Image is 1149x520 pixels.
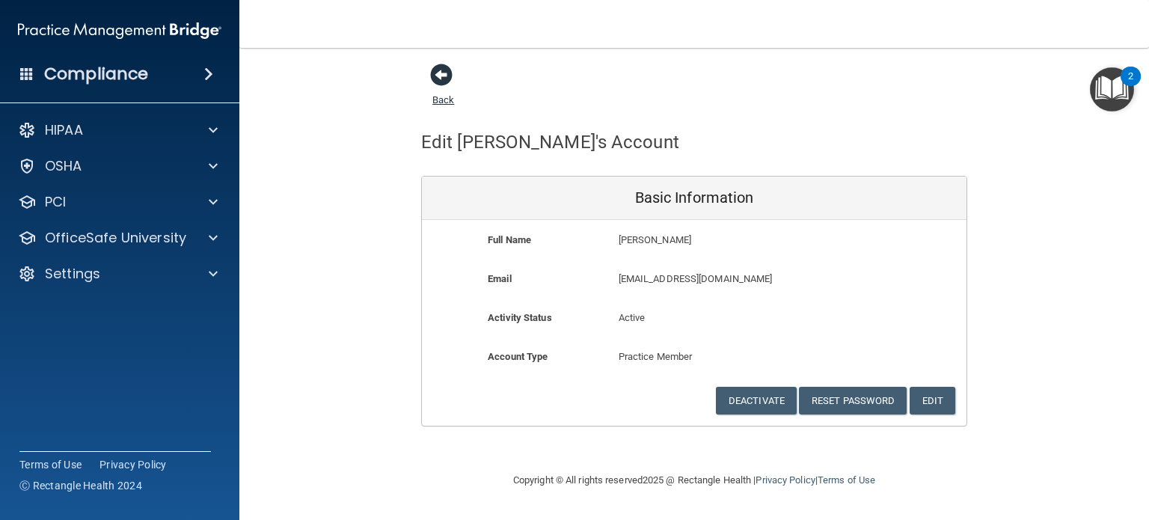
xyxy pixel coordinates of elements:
[18,121,218,139] a: HIPAA
[422,177,966,220] div: Basic Information
[488,234,531,245] b: Full Name
[488,273,512,284] b: Email
[488,312,552,323] b: Activity Status
[18,265,218,283] a: Settings
[18,16,221,46] img: PMB logo
[45,121,83,139] p: HIPAA
[18,193,218,211] a: PCI
[19,457,82,472] a: Terms of Use
[619,270,857,288] p: [EMAIL_ADDRESS][DOMAIN_NAME]
[432,76,454,105] a: Back
[619,348,770,366] p: Practice Member
[45,157,82,175] p: OSHA
[18,229,218,247] a: OfficeSafe University
[799,387,907,415] button: Reset Password
[99,457,167,472] a: Privacy Policy
[619,309,770,327] p: Active
[44,64,148,85] h4: Compliance
[421,132,679,152] h4: Edit [PERSON_NAME]'s Account
[1090,67,1134,111] button: Open Resource Center, 2 new notifications
[421,456,967,504] div: Copyright © All rights reserved 2025 @ Rectangle Health | |
[19,478,142,493] span: Ⓒ Rectangle Health 2024
[1128,76,1133,96] div: 2
[18,157,218,175] a: OSHA
[818,474,875,486] a: Terms of Use
[716,387,797,415] button: Deactivate
[45,265,100,283] p: Settings
[891,415,1131,474] iframe: Drift Widget Chat Controller
[619,231,857,249] p: [PERSON_NAME]
[488,351,548,362] b: Account Type
[45,229,186,247] p: OfficeSafe University
[45,193,66,211] p: PCI
[910,387,955,415] button: Edit
[756,474,815,486] a: Privacy Policy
